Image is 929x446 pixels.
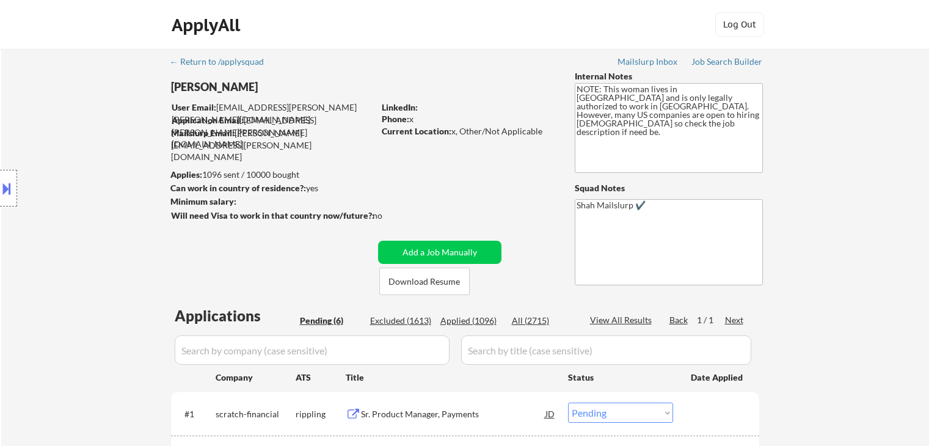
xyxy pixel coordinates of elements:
input: Search by title (case sensitive) [461,335,751,365]
div: [PERSON_NAME] [171,79,422,95]
div: Company [216,371,296,384]
div: [PERSON_NAME][EMAIL_ADDRESS][PERSON_NAME][DOMAIN_NAME] [171,127,374,163]
strong: Can work in country of residence?: [170,183,306,193]
div: Sr. Product Manager, Payments [361,408,545,420]
a: ← Return to /applysquad [170,57,275,69]
div: All (2715) [512,315,573,327]
input: Search by company (case sensitive) [175,335,450,365]
div: Applied (1096) [440,315,501,327]
div: [EMAIL_ADDRESS][PERSON_NAME][PERSON_NAME][DOMAIN_NAME] [172,114,374,150]
div: x [382,113,555,125]
button: Log Out [715,12,764,37]
div: scratch-financial [216,408,296,420]
div: Next [725,314,745,326]
strong: Current Location: [382,126,451,136]
div: yes [170,182,370,194]
div: 1 / 1 [697,314,725,326]
div: Mailslurp Inbox [618,57,679,66]
div: Applications [175,309,296,323]
div: Pending (6) [300,315,361,327]
div: Squad Notes [575,182,763,194]
div: Job Search Builder [691,57,763,66]
div: ApplyAll [172,15,244,35]
div: rippling [296,408,346,420]
button: Download Resume [379,268,470,295]
div: x, Other/Not Applicable [382,125,555,137]
div: Date Applied [691,371,745,384]
div: Excluded (1613) [370,315,431,327]
div: ATS [296,371,346,384]
a: Mailslurp Inbox [618,57,679,69]
div: Title [346,371,556,384]
div: #1 [184,408,206,420]
strong: Phone: [382,114,409,124]
div: Internal Notes [575,70,763,82]
div: [EMAIL_ADDRESS][PERSON_NAME][PERSON_NAME][DOMAIN_NAME] [172,101,374,125]
div: no [373,210,407,222]
div: 1096 sent / 10000 bought [170,169,374,181]
button: Add a Job Manually [378,241,501,264]
div: View All Results [590,314,655,326]
strong: LinkedIn: [382,102,418,112]
a: Job Search Builder [691,57,763,69]
div: Back [669,314,689,326]
strong: Will need Visa to work in that country now/future?: [171,210,374,221]
div: Status [568,366,673,388]
div: ← Return to /applysquad [170,57,275,66]
div: JD [544,403,556,425]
